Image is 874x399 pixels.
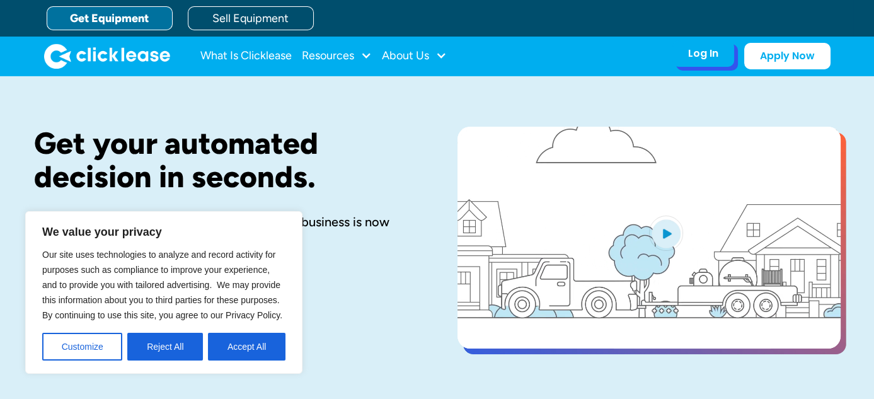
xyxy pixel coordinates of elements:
[42,250,282,320] span: Our site uses technologies to analyze and record activity for purposes such as compliance to impr...
[688,47,718,60] div: Log In
[457,127,841,349] a: open lightbox
[47,6,173,30] a: Get Equipment
[127,333,203,361] button: Reject All
[382,43,447,69] div: About Us
[42,333,122,361] button: Customize
[25,211,302,374] div: We value your privacy
[34,127,417,194] h1: Get your automated decision in seconds.
[649,216,683,251] img: Blue play button logo on a light blue circular background
[42,224,285,240] p: We value your privacy
[208,333,285,361] button: Accept All
[44,43,170,69] img: Clicklease logo
[200,43,292,69] a: What Is Clicklease
[44,43,170,69] a: home
[302,43,372,69] div: Resources
[188,6,314,30] a: Sell Equipment
[744,43,831,69] a: Apply Now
